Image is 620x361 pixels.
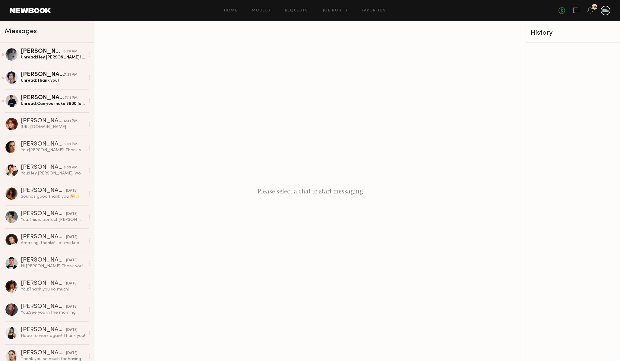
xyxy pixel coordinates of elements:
[65,95,77,101] div: 7:11 PM
[323,9,348,13] a: Job Posts
[66,350,77,356] div: [DATE]
[252,9,270,13] a: Models
[21,55,85,60] div: Unread: Hey [PERSON_NAME]! So sorry for the delay! It is looking like [DATE] I might actually not...
[64,165,77,171] div: 6:00 PM
[285,9,308,13] a: Requests
[21,327,66,333] div: [PERSON_NAME]
[21,240,85,246] div: Amazing, thanks! Let me know if there is anything else needed!
[66,258,77,263] div: [DATE]
[21,257,66,263] div: [PERSON_NAME]
[21,234,66,240] div: [PERSON_NAME]
[66,304,77,310] div: [DATE]
[21,78,85,83] div: Unread: Thank you!
[21,147,85,153] div: You: [PERSON_NAME]! Thank you so much for your interest in our project! We are still working thro...
[21,101,85,107] div: Unread: Can you make $800 for 8 hours work?
[66,188,77,194] div: [DATE]
[63,49,77,55] div: 8:29 AM
[64,118,77,124] div: 6:41 PM
[21,171,85,176] div: You: Hey [PERSON_NAME], Would you be open to a two year usage period for the listed usages?
[21,217,85,223] div: You: This is perfect [PERSON_NAME]! Thank you so much, will get back to you soon
[21,304,66,310] div: [PERSON_NAME]
[21,333,85,339] div: Hope to work again! Thank you!
[66,327,77,333] div: [DATE]
[66,211,77,217] div: [DATE]
[66,281,77,287] div: [DATE]
[21,165,64,171] div: [PERSON_NAME]
[64,72,77,78] div: 7:21 PM
[21,281,66,287] div: [PERSON_NAME]
[21,211,66,217] div: [PERSON_NAME]
[362,9,386,13] a: Favorites
[21,194,85,199] div: Sounds good thank you 🤗✨
[5,28,37,35] span: Messages
[21,49,63,55] div: [PERSON_NAME]
[21,141,64,147] div: [PERSON_NAME]
[21,287,85,292] div: You: Thank you so much!
[21,124,85,130] div: [URL][DOMAIN_NAME]
[21,95,65,101] div: [PERSON_NAME]
[224,9,238,13] a: Home
[94,21,526,361] div: Please select a chat to start messaging
[592,5,597,9] div: 116
[64,142,77,147] div: 6:09 PM
[21,263,85,269] div: Hi [PERSON_NAME] Thank you!
[21,310,85,315] div: You: See you in the morning!
[66,234,77,240] div: [DATE]
[21,72,64,78] div: [PERSON_NAME]
[531,30,615,36] div: History
[21,188,66,194] div: [PERSON_NAME]
[21,350,66,356] div: [PERSON_NAME]
[21,118,64,124] div: [PERSON_NAME]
